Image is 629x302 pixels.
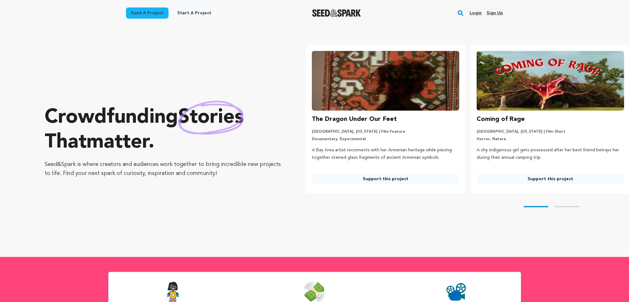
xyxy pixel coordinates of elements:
a: Fund a project [126,7,168,19]
p: [GEOGRAPHIC_DATA], [US_STATE] | Film Short [477,129,624,134]
a: Seed&Spark Homepage [312,9,361,17]
img: Seed&Spark Success Rate Icon [163,282,182,302]
p: A shy indigenous girl gets possessed after her best friend betrays her during their annual campin... [477,147,624,162]
a: Support this project [312,173,459,185]
h3: Coming of Rage [477,114,525,124]
a: Sign up [487,8,503,18]
a: Support this project [477,173,624,185]
p: Crowdfunding that . [45,105,281,155]
img: Coming of Rage image [477,51,624,111]
a: Start a project [172,7,216,19]
img: hand sketched image [178,101,244,135]
p: Seed&Spark is where creators and audiences work together to bring incredible new projects to life... [45,160,281,178]
span: matter [87,133,148,153]
p: A Bay Area artist reconnects with her Armenian heritage while piecing together stained glass frag... [312,147,459,162]
h3: The Dragon Under Our Feet [312,114,397,124]
a: Login [470,8,482,18]
p: Horror, Nature [477,137,624,142]
img: Seed&Spark Money Raised Icon [304,282,324,302]
img: Seed&Spark Logo Dark Mode [312,9,361,17]
img: Seed&Spark Projects Created Icon [446,282,466,302]
p: [GEOGRAPHIC_DATA], [US_STATE] | Film Feature [312,129,459,134]
p: Documentary, Experimental [312,137,459,142]
img: The Dragon Under Our Feet image [312,51,459,111]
